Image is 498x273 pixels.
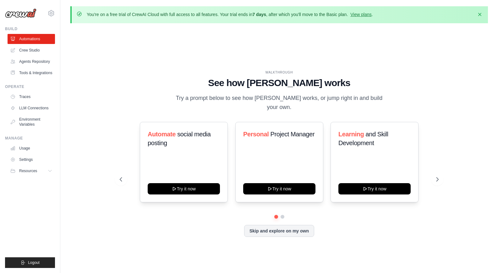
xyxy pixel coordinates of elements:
span: Learning [338,131,364,138]
a: Settings [8,155,55,165]
a: Environment Variables [8,114,55,129]
div: Manage [5,136,55,141]
div: WALKTHROUGH [120,70,439,75]
h1: See how [PERSON_NAME] works [120,77,439,89]
button: Logout [5,257,55,268]
button: Try it now [148,183,220,194]
div: Build [5,26,55,31]
p: You're on a free trial of CrewAI Cloud with full access to all features. Your trial ends in , aft... [87,11,373,18]
strong: 7 days [252,12,266,17]
button: Resources [8,166,55,176]
a: Automations [8,34,55,44]
img: Logo [5,8,36,18]
a: Traces [8,92,55,102]
button: Try it now [243,183,315,194]
span: Automate [148,131,176,138]
a: LLM Connections [8,103,55,113]
button: Skip and explore on my own [244,225,314,237]
span: Logout [28,260,40,265]
div: Operate [5,84,55,89]
p: Try a prompt below to see how [PERSON_NAME] works, or jump right in and build your own. [174,94,385,112]
span: Resources [19,168,37,173]
a: Agents Repository [8,57,55,67]
a: Tools & Integrations [8,68,55,78]
span: social media posting [148,131,211,146]
a: View plans [350,12,371,17]
button: Try it now [338,183,411,194]
a: Crew Studio [8,45,55,55]
a: Usage [8,143,55,153]
span: Project Manager [270,131,315,138]
span: Personal [243,131,269,138]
